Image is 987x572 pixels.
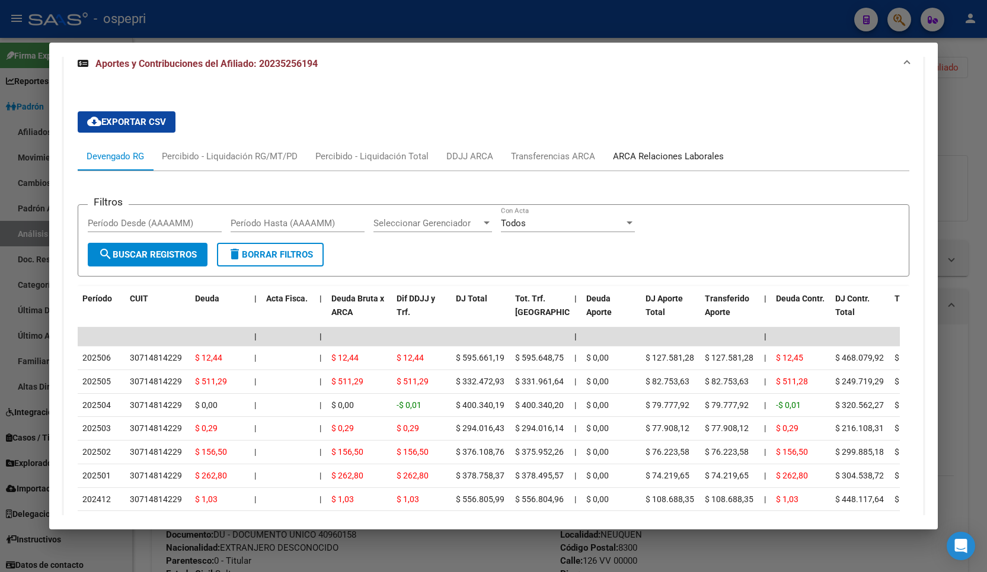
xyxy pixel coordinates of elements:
[98,247,113,261] mat-icon: search
[586,294,612,317] span: Deuda Aporte
[835,447,884,457] span: $ 299.885,18
[82,353,111,362] span: 202506
[776,423,798,433] span: $ 0,29
[705,400,749,410] span: $ 79.777,92
[646,377,689,386] span: $ 82.753,63
[320,332,322,341] span: |
[835,294,870,317] span: DJ Contr. Total
[582,286,641,338] datatable-header-cell: Deuda Aporte
[515,423,564,433] span: $ 294.016,14
[776,294,825,303] span: Deuda Contr.
[574,447,576,457] span: |
[217,243,324,266] button: Borrar Filtros
[771,286,831,338] datatable-header-cell: Deuda Contr.
[261,286,315,338] datatable-header-cell: Acta Fisca.
[228,247,242,261] mat-icon: delete
[130,493,182,506] div: 30714814229
[320,353,321,362] span: |
[130,375,182,388] div: 30714814229
[586,447,609,457] span: $ 0,00
[515,471,564,480] span: $ 378.495,57
[373,218,481,229] span: Seleccionar Gerenciador
[82,400,111,410] span: 202504
[78,111,175,133] button: Exportar CSV
[315,150,429,163] div: Percibido - Liquidación Total
[130,351,182,365] div: 30714814229
[254,294,257,303] span: |
[397,400,421,410] span: -$ 0,01
[764,377,766,386] span: |
[254,353,256,362] span: |
[456,353,504,362] span: $ 595.661,19
[397,423,419,433] span: $ 0,29
[327,286,392,338] datatable-header-cell: Deuda Bruta x ARCA
[331,471,363,480] span: $ 262,80
[646,400,689,410] span: $ 79.777,92
[456,377,504,386] span: $ 332.472,93
[254,377,256,386] span: |
[646,423,689,433] span: $ 77.908,12
[331,447,363,457] span: $ 156,50
[835,471,884,480] span: $ 304.538,72
[895,423,943,433] span: $ 216.108,02
[835,423,884,433] span: $ 216.108,31
[320,377,321,386] span: |
[331,377,363,386] span: $ 511,29
[776,400,801,410] span: -$ 0,01
[451,286,510,338] datatable-header-cell: DJ Total
[82,423,111,433] span: 202503
[130,445,182,459] div: 30714814229
[195,294,219,303] span: Deuda
[190,286,250,338] datatable-header-cell: Deuda
[764,447,766,457] span: |
[456,294,487,303] span: DJ Total
[456,494,504,504] span: $ 556.805,99
[764,332,766,341] span: |
[776,377,808,386] span: $ 511,28
[320,423,321,433] span: |
[947,532,975,560] div: Open Intercom Messenger
[705,423,749,433] span: $ 77.908,12
[331,353,359,362] span: $ 12,44
[331,423,354,433] span: $ 0,29
[320,471,321,480] span: |
[759,286,771,338] datatable-header-cell: |
[895,447,943,457] span: $ 299.728,68
[331,294,384,317] span: Deuda Bruta x ARCA
[895,353,943,362] span: $ 468.067,47
[195,423,218,433] span: $ 0,29
[397,353,424,362] span: $ 12,44
[320,494,321,504] span: |
[895,494,943,504] span: $ 448.116,61
[98,249,197,260] span: Buscar Registros
[613,150,724,163] div: ARCA Relaciones Laborales
[315,286,327,338] datatable-header-cell: |
[195,377,227,386] span: $ 511,29
[586,400,609,410] span: $ 0,00
[78,286,125,338] datatable-header-cell: Período
[515,494,564,504] span: $ 556.804,96
[320,400,321,410] span: |
[228,249,313,260] span: Borrar Filtros
[705,471,749,480] span: $ 74.219,65
[835,353,884,362] span: $ 468.079,92
[254,423,256,433] span: |
[195,400,218,410] span: $ 0,00
[586,377,609,386] span: $ 0,00
[895,377,943,386] span: $ 249.208,01
[397,294,435,317] span: Dif DDJJ y Trf.
[586,471,609,480] span: $ 0,00
[705,377,749,386] span: $ 82.753,63
[162,150,298,163] div: Percibido - Liquidación RG/MT/PD
[456,400,504,410] span: $ 400.340,19
[641,286,700,338] datatable-header-cell: DJ Aporte Total
[835,494,884,504] span: $ 448.117,64
[392,286,451,338] datatable-header-cell: Dif DDJJ y Trf.
[646,353,694,362] span: $ 127.581,28
[574,494,576,504] span: |
[835,400,884,410] span: $ 320.562,27
[586,353,609,362] span: $ 0,00
[397,471,429,480] span: $ 262,80
[646,447,689,457] span: $ 76.223,58
[574,353,576,362] span: |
